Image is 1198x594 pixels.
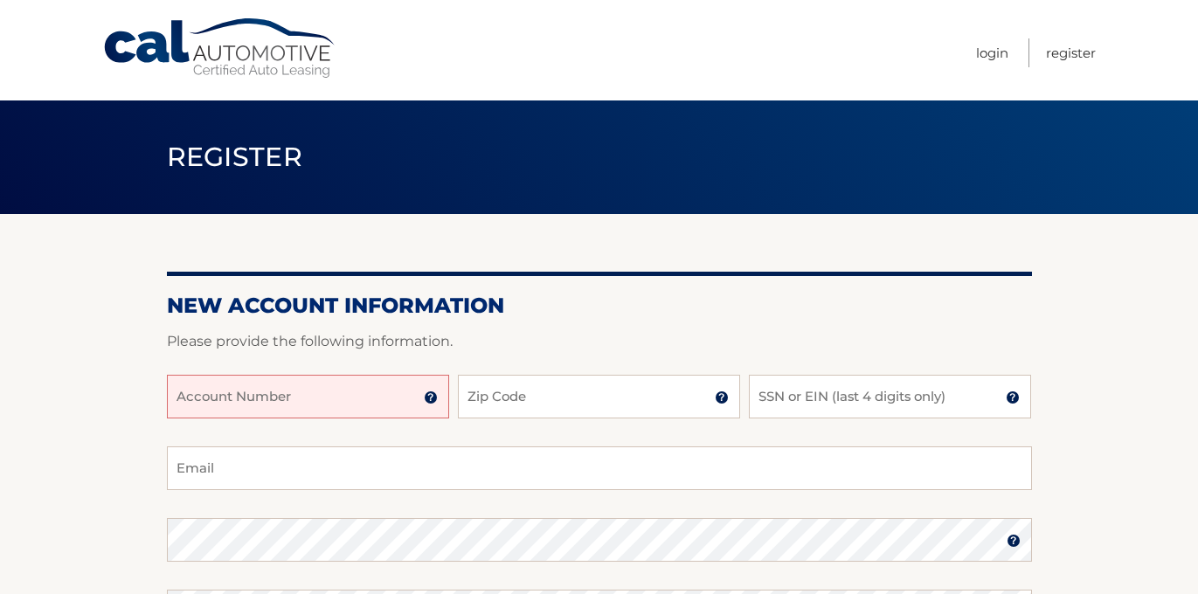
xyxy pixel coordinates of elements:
[1007,534,1021,548] img: tooltip.svg
[167,329,1032,354] p: Please provide the following information.
[167,446,1032,490] input: Email
[424,390,438,404] img: tooltip.svg
[1006,390,1020,404] img: tooltip.svg
[976,38,1008,67] a: Login
[167,375,449,418] input: Account Number
[749,375,1031,418] input: SSN or EIN (last 4 digits only)
[458,375,740,418] input: Zip Code
[167,141,303,173] span: Register
[167,293,1032,319] h2: New Account Information
[102,17,338,79] a: Cal Automotive
[1046,38,1096,67] a: Register
[715,390,729,404] img: tooltip.svg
